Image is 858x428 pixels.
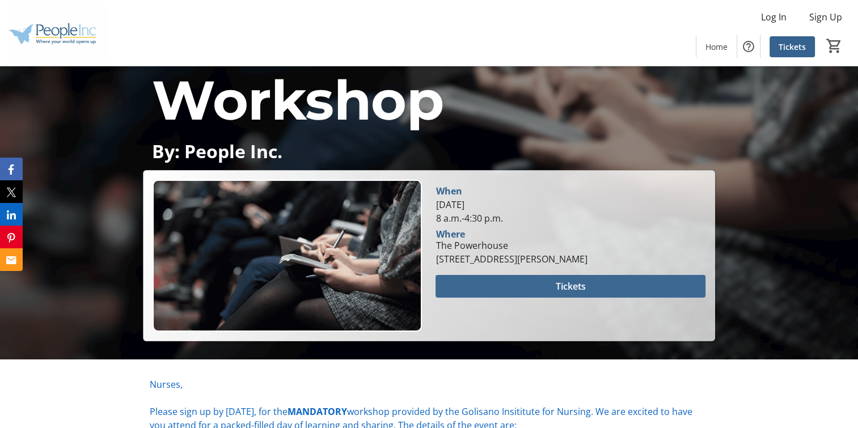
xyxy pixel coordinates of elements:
p: By: People Inc. [152,141,706,161]
span: Home [705,41,728,53]
button: Sign Up [800,8,851,26]
span: Tickets [779,41,806,53]
button: Help [737,35,760,58]
img: Campaign CTA Media Photo [153,180,422,331]
div: Where [436,230,464,239]
img: People Inc.'s Logo [7,5,108,61]
a: Tickets [770,36,815,57]
button: Cart [824,36,844,56]
div: [DATE] 8 a.m.-4:30 p.m. [436,198,705,225]
span: Log In [761,10,787,24]
div: [STREET_ADDRESS][PERSON_NAME] [436,252,587,266]
a: Home [696,36,737,57]
strong: MANDATORY [288,405,347,418]
div: When [436,184,462,198]
button: Tickets [436,275,705,298]
span: Tickets [556,279,586,293]
span: Sign Up [809,10,842,24]
div: The Powerhouse [436,239,587,252]
button: Log In [752,8,796,26]
span: Please sign up by [DATE], for the [150,405,288,418]
span: Nurses, [150,378,183,391]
